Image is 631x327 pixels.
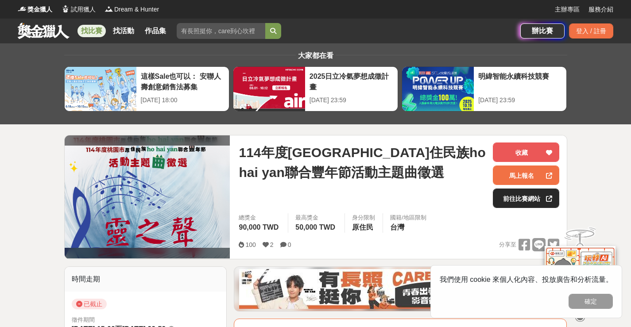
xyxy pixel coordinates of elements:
[177,23,265,39] input: 有長照挺你，care到心坎裡！青春出手，拍出照顧 影音徵件活動
[493,142,559,162] button: 收藏
[141,25,170,37] a: 作品集
[72,316,95,323] span: 徵件期間
[520,23,565,38] a: 辦比賽
[588,5,613,14] a: 服務介紹
[233,66,398,112] a: 2025日立冷氣夢想成徵計畫[DATE] 23:59
[18,4,27,13] img: Logo
[310,71,393,91] div: 2025日立冷氣夢想成徵計畫
[245,241,255,248] span: 100
[296,52,336,59] span: 大家都在看
[270,241,274,248] span: 2
[478,71,562,91] div: 明緯智能永續科技競賽
[61,5,96,14] a: Logo試用獵人
[569,294,613,309] button: 確定
[239,223,279,231] span: 90,000 TWD
[114,5,159,14] span: Dream & Hunter
[493,189,559,208] a: 前往比賽網站
[402,66,567,112] a: 明緯智能永續科技競賽[DATE] 23:59
[310,96,393,105] div: [DATE] 23:59
[71,5,96,14] span: 試用獵人
[105,5,159,14] a: LogoDream & Hunter
[105,4,113,13] img: Logo
[77,25,106,37] a: 找比賽
[295,223,335,231] span: 50,000 TWD
[555,5,580,14] a: 主辦專區
[352,213,376,222] div: 身分限制
[64,66,229,112] a: 這樣Sale也可以： 安聯人壽創意銷售法募集[DATE] 18:00
[569,23,613,38] div: 登入 / 註冊
[440,276,613,283] span: 我們使用 cookie 來個人化內容、投放廣告和分析流量。
[109,25,138,37] a: 找活動
[493,165,559,185] a: 馬上報名
[61,4,70,13] img: Logo
[141,71,225,91] div: 這樣Sale也可以： 安聯人壽創意銷售法募集
[18,5,52,14] a: Logo獎金獵人
[545,246,616,305] img: d2146d9a-e6f6-4337-9592-8cefde37ba6b.png
[478,96,562,105] div: [DATE] 23:59
[141,96,225,105] div: [DATE] 18:00
[65,146,230,248] img: Cover Image
[499,238,516,251] span: 分享至
[72,299,107,309] span: 已截止
[295,213,337,222] span: 最高獎金
[27,5,52,14] span: 獎金獵人
[390,213,426,222] div: 國籍/地區限制
[352,223,373,231] span: 原住民
[239,142,486,182] span: 114年度[GEOGRAPHIC_DATA]住民族ho hai yan聯合豐年節活動主題曲徵選
[390,223,404,231] span: 台灣
[288,241,291,248] span: 0
[239,213,281,222] span: 總獎金
[239,269,561,309] img: 35ad34ac-3361-4bcf-919e-8d747461931d.jpg
[65,267,227,292] div: 時間走期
